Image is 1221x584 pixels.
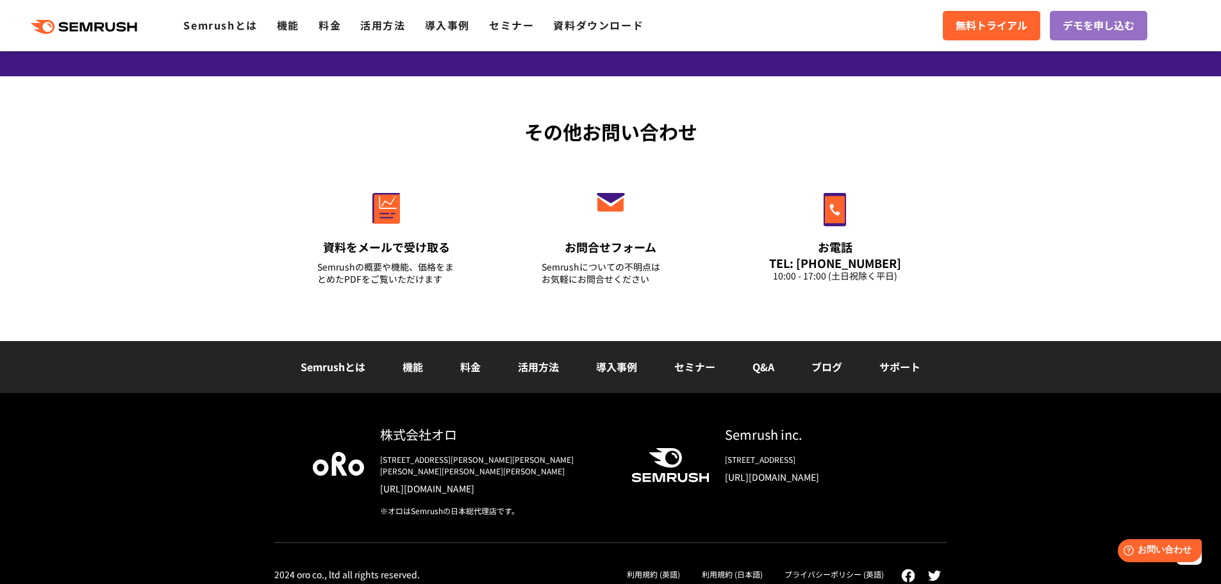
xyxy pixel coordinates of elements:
[542,261,680,285] div: Semrushについての不明点は お気軽にお問合せください
[725,471,909,483] a: [URL][DOMAIN_NAME]
[811,359,842,374] a: ブログ
[1063,17,1134,34] span: デモを申し込む
[752,359,774,374] a: Q&A
[702,569,763,580] a: 利用規約 (日本語)
[542,239,680,255] div: お問合せフォーム
[943,11,1040,40] a: 無料トライアル
[380,454,611,477] div: [STREET_ADDRESS][PERSON_NAME][PERSON_NAME][PERSON_NAME][PERSON_NAME][PERSON_NAME]
[274,117,947,146] div: その他お問い合わせ
[360,17,405,33] a: 活用方法
[956,17,1027,34] span: 無料トライアル
[553,17,644,33] a: 資料ダウンロード
[460,359,481,374] a: 料金
[319,17,341,33] a: 料金
[183,17,257,33] a: Semrushとは
[928,571,941,581] img: twitter
[317,239,456,255] div: 資料をメールで受け取る
[766,270,904,282] div: 10:00 - 17:00 (土日祝除く平日)
[879,359,920,374] a: サポート
[403,359,423,374] a: 機能
[301,359,365,374] a: Semrushとは
[725,454,909,465] div: [STREET_ADDRESS]
[596,359,637,374] a: 導入事例
[425,17,470,33] a: 導入事例
[515,165,707,301] a: お問合せフォーム Semrushについての不明点はお気軽にお問合せください
[766,239,904,255] div: お電話
[627,569,680,580] a: 利用規約 (英語)
[489,17,534,33] a: セミナー
[766,256,904,270] div: TEL: [PHONE_NUMBER]
[901,569,915,583] img: facebook
[317,261,456,285] div: Semrushの概要や機能、価格をまとめたPDFをご覧いただけます
[313,452,364,475] img: oro company
[380,505,611,517] div: ※オロはSemrushの日本総代理店です。
[380,482,611,495] a: [URL][DOMAIN_NAME]
[725,425,909,444] div: Semrush inc.
[290,165,483,301] a: 資料をメールで受け取る Semrushの概要や機能、価格をまとめたPDFをご覧いただけます
[380,425,611,444] div: 株式会社オロ
[674,359,715,374] a: セミナー
[1107,534,1207,570] iframe: Help widget launcher
[1050,11,1147,40] a: デモを申し込む
[274,569,420,580] div: 2024 oro co., ltd all rights reserved.
[518,359,559,374] a: 活用方法
[785,569,884,580] a: プライバシーポリシー (英語)
[277,17,299,33] a: 機能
